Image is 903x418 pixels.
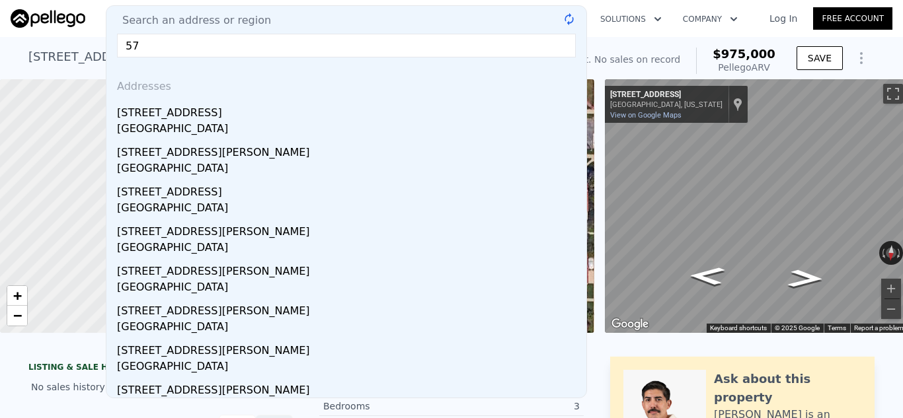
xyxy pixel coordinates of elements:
[797,46,843,70] button: SAVE
[879,241,886,265] button: Rotate counterclockwise
[713,61,775,74] div: Pellego ARV
[117,319,581,337] div: [GEOGRAPHIC_DATA]
[608,316,652,333] img: Google
[608,316,652,333] a: Open this area in Google Maps (opens a new window)
[713,47,775,61] span: $975,000
[117,359,581,377] div: [GEOGRAPHIC_DATA]
[674,263,740,289] path: Go East, W 78th Pl
[610,100,723,109] div: [GEOGRAPHIC_DATA], [US_STATE]
[117,139,581,160] div: [STREET_ADDRESS][PERSON_NAME]
[610,90,723,100] div: [STREET_ADDRESS]
[117,100,581,121] div: [STREET_ADDRESS]
[451,400,580,413] div: 3
[883,84,903,104] button: Toggle fullscreen view
[7,306,27,326] a: Zoom out
[590,7,672,31] button: Solutions
[672,7,748,31] button: Company
[117,298,581,319] div: [STREET_ADDRESS][PERSON_NAME]
[714,370,861,407] div: Ask about this property
[117,121,581,139] div: [GEOGRAPHIC_DATA]
[848,45,875,71] button: Show Options
[11,9,85,28] img: Pellego
[610,111,682,120] a: View on Google Maps
[754,12,813,25] a: Log In
[885,240,897,265] button: Reset the view
[881,299,901,319] button: Zoom out
[117,279,581,298] div: [GEOGRAPHIC_DATA]
[117,219,581,240] div: [STREET_ADDRESS][PERSON_NAME]
[117,240,581,258] div: [GEOGRAPHIC_DATA]
[323,400,451,413] div: Bedrooms
[117,34,576,57] input: Enter an address, city, region, neighborhood or zip code
[28,362,293,375] div: LISTING & SALE HISTORY
[112,68,581,100] div: Addresses
[733,97,742,112] a: Show location on map
[117,258,581,279] div: [STREET_ADDRESS][PERSON_NAME]
[896,241,903,265] button: Rotate clockwise
[710,324,767,333] button: Keyboard shortcuts
[117,160,581,179] div: [GEOGRAPHIC_DATA]
[881,279,901,298] button: Zoom in
[117,337,581,359] div: [STREET_ADDRESS][PERSON_NAME]
[117,200,581,219] div: [GEOGRAPHIC_DATA]
[117,179,581,200] div: [STREET_ADDRESS]
[540,53,680,66] div: Off Market. No sales on record
[7,286,27,306] a: Zoom in
[773,265,839,292] path: Go West, W 78th Pl
[775,324,820,331] span: © 2025 Google
[813,7,892,30] a: Free Account
[13,287,22,304] span: +
[13,307,22,324] span: −
[28,375,293,399] div: No sales history record for this property.
[28,48,345,66] div: [STREET_ADDRESS] , [GEOGRAPHIC_DATA] , CA 90043
[112,13,271,28] span: Search an address or region
[117,377,581,398] div: [STREET_ADDRESS][PERSON_NAME]
[828,324,846,331] a: Terms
